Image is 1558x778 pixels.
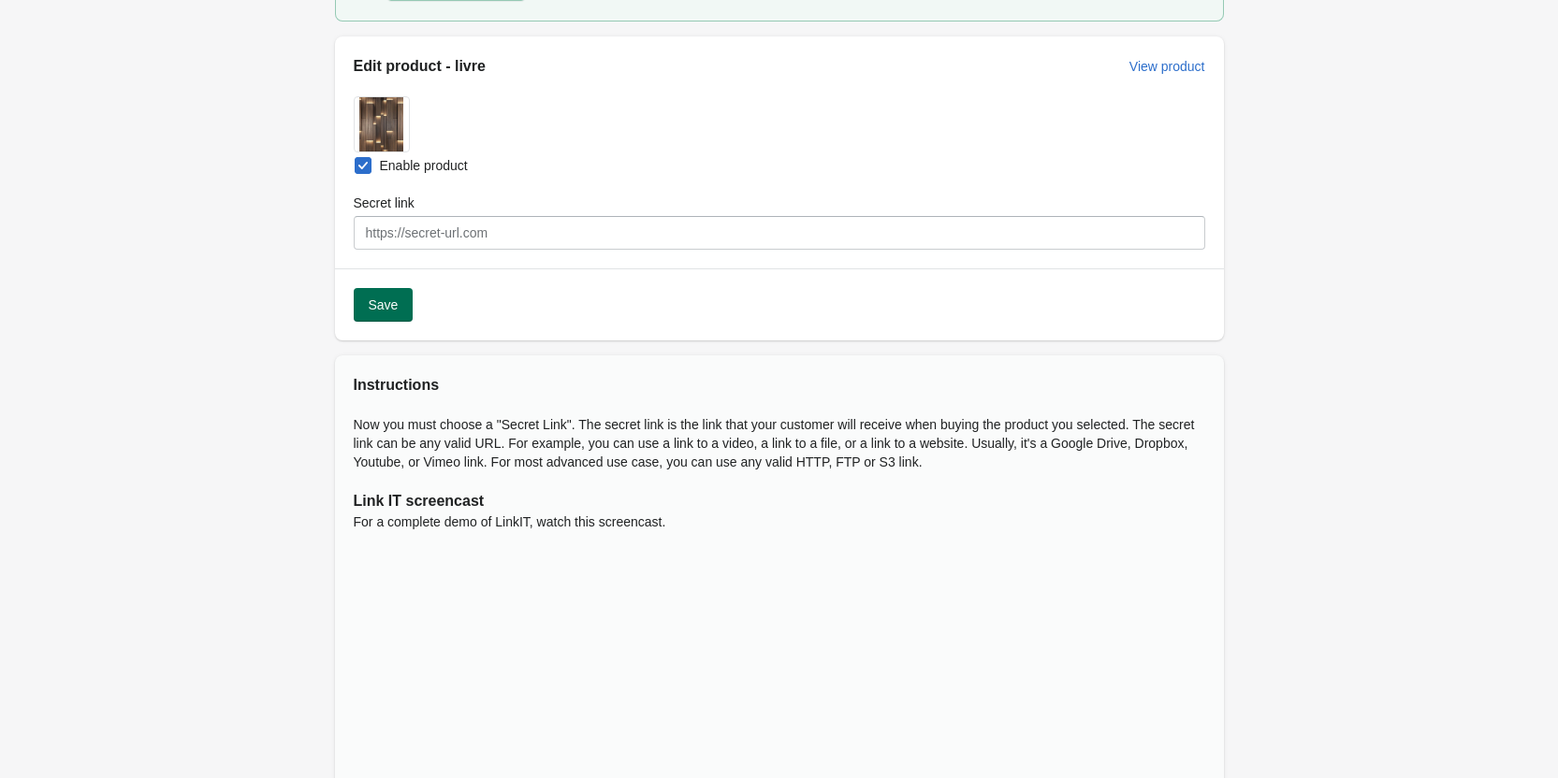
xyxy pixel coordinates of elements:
[369,297,399,312] span: Save
[1122,50,1213,83] button: View product
[380,156,468,175] span: Enable product
[354,216,1205,250] input: https://secret-url.com
[354,512,1205,545] p: For a complete demo of LinkIT, watch this screencast.
[354,194,415,212] label: Secret link
[354,415,1205,471] div: Now you must choose a "Secret Link". The secret link is the link that your customer will receive ...
[354,374,1205,396] h2: Instructions
[354,55,1114,78] h2: Edit product - livre
[1129,59,1205,74] span: View product
[354,490,1205,512] h2: Link IT screencast
[359,97,403,151] img: Imagecollee_13EE11C93.jpg
[354,288,414,322] button: Save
